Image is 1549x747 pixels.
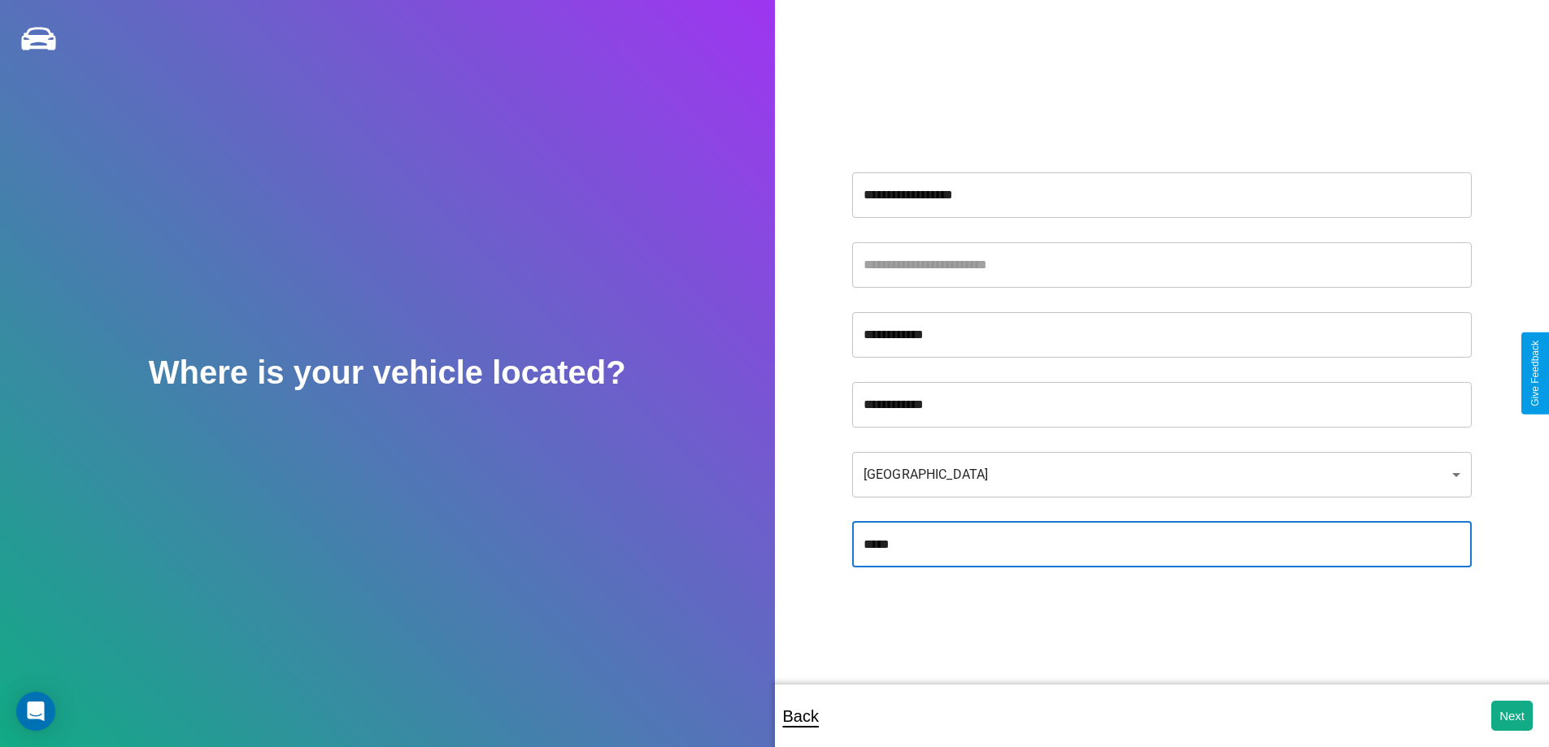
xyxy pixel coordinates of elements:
[1529,341,1541,406] div: Give Feedback
[149,354,626,391] h2: Where is your vehicle located?
[852,452,1472,497] div: [GEOGRAPHIC_DATA]
[1491,701,1533,731] button: Next
[16,692,55,731] div: Open Intercom Messenger
[783,701,819,731] p: Back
